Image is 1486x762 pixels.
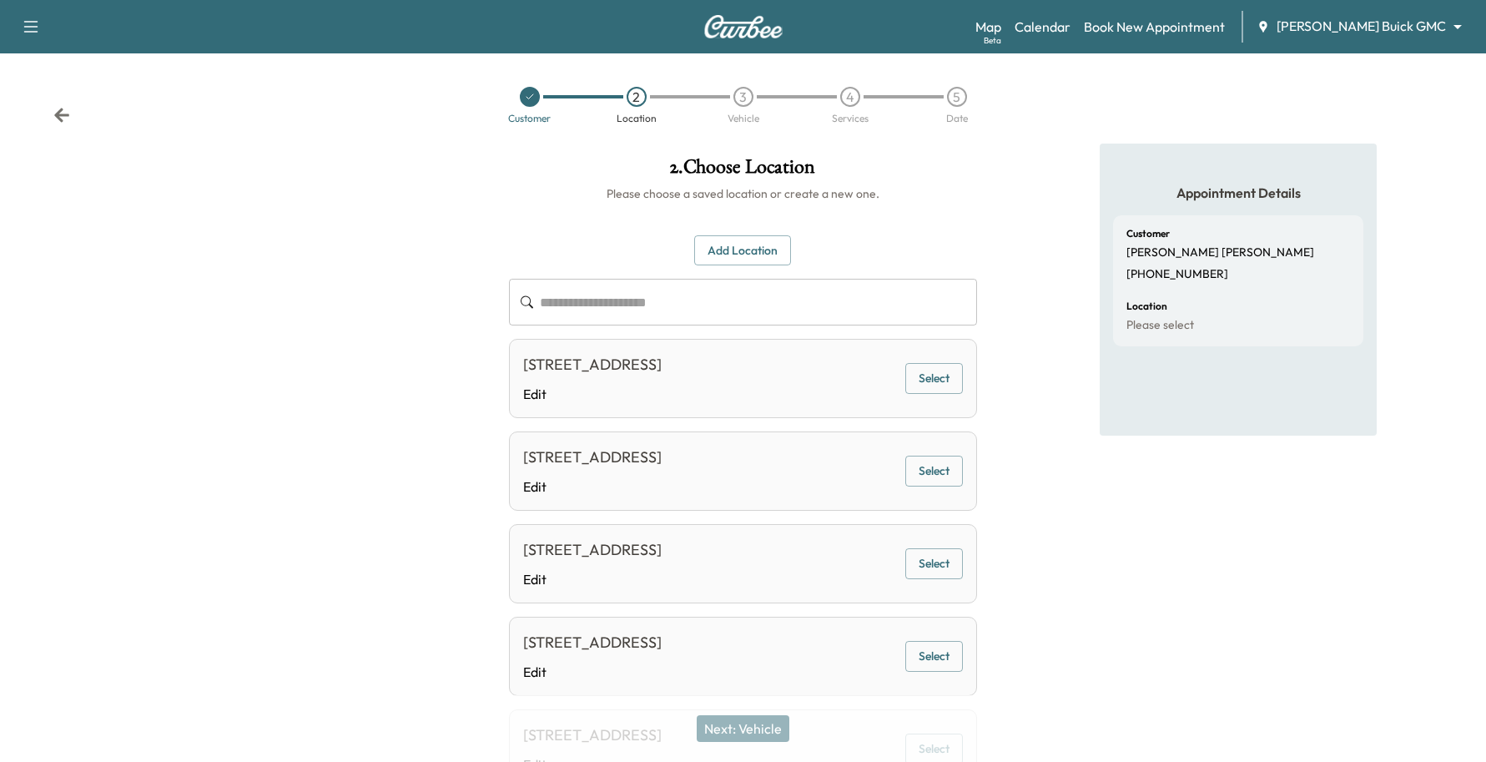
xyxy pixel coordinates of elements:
[703,15,783,38] img: Curbee Logo
[1277,17,1446,36] span: [PERSON_NAME] Buick GMC
[617,114,657,124] div: Location
[1084,17,1225,37] a: Book New Appointment
[627,87,647,107] div: 2
[905,548,963,579] button: Select
[523,662,662,682] a: Edit
[1126,229,1170,239] h6: Customer
[694,235,791,266] button: Add Location
[905,641,963,672] button: Select
[832,114,869,124] div: Services
[733,87,753,107] div: 3
[1126,318,1194,333] p: Please select
[523,384,662,404] a: Edit
[975,17,1001,37] a: MapBeta
[1015,17,1070,37] a: Calendar
[523,538,662,562] div: [STREET_ADDRESS]
[523,353,662,376] div: [STREET_ADDRESS]
[523,569,662,589] a: Edit
[509,185,978,202] h6: Please choose a saved location or create a new one.
[508,114,551,124] div: Customer
[523,631,662,654] div: [STREET_ADDRESS]
[905,363,963,394] button: Select
[984,34,1001,47] div: Beta
[509,157,978,185] h1: 2 . Choose Location
[523,446,662,469] div: [STREET_ADDRESS]
[728,114,759,124] div: Vehicle
[523,477,662,497] a: Edit
[1126,301,1167,311] h6: Location
[840,87,860,107] div: 4
[1113,184,1363,202] h5: Appointment Details
[1126,245,1314,260] p: [PERSON_NAME] [PERSON_NAME]
[947,87,967,107] div: 5
[1126,267,1228,282] p: [PHONE_NUMBER]
[905,456,963,487] button: Select
[946,114,968,124] div: Date
[53,107,70,124] div: Back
